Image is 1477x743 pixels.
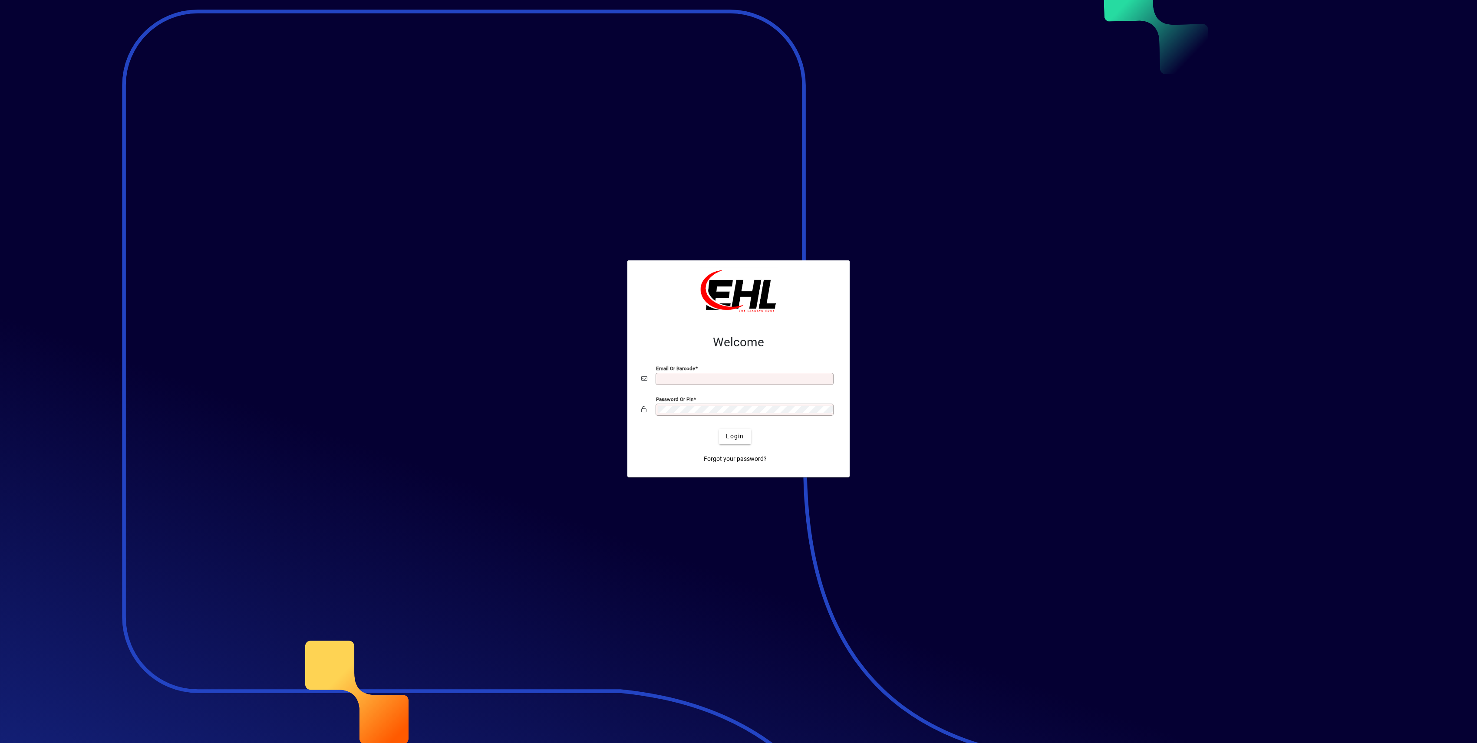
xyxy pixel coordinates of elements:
span: Forgot your password? [704,454,767,464]
button: Login [719,429,751,444]
mat-label: Password or Pin [656,396,693,402]
span: Login [726,432,744,441]
h2: Welcome [641,335,836,350]
a: Forgot your password? [700,451,770,467]
mat-label: Email or Barcode [656,365,695,371]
